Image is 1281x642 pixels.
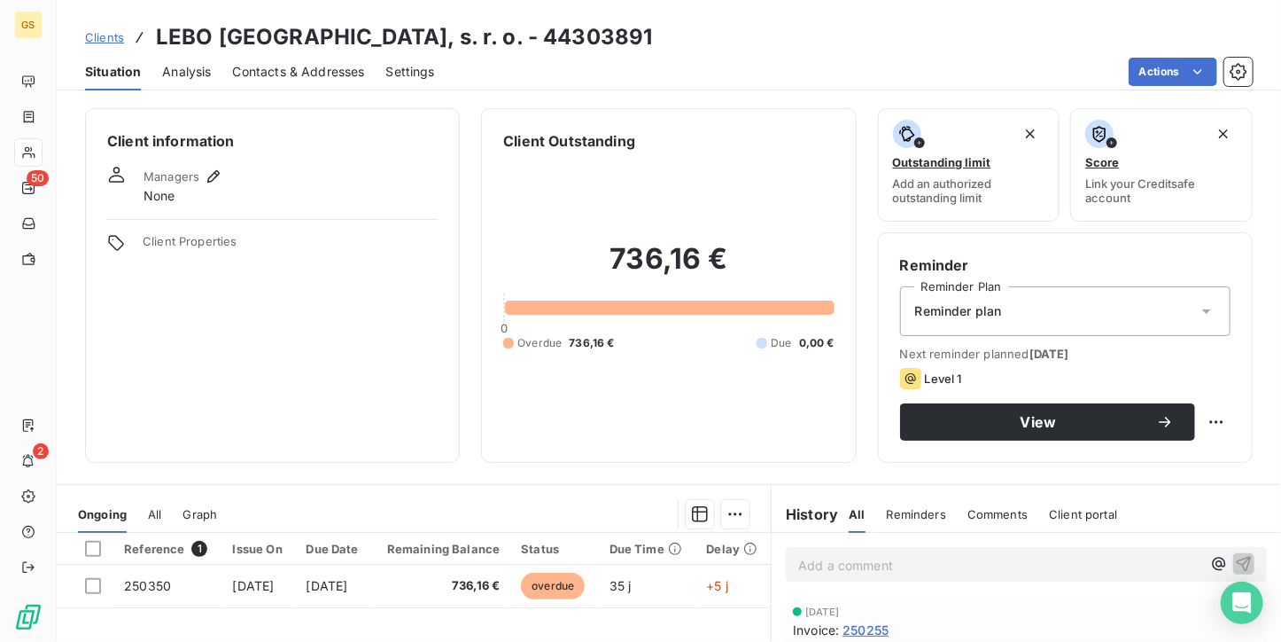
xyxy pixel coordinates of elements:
span: [DATE] [307,578,348,593]
span: [DATE] [233,578,275,593]
button: View [900,403,1195,441]
div: Remaining Balance [383,542,501,556]
span: Next reminder planned [900,347,1231,361]
span: Ongoing [78,507,127,521]
span: Add an authorized outstanding limit [893,176,1045,205]
span: Invoice : [793,621,839,639]
span: Outstanding limit [893,155,991,169]
button: Actions [1129,58,1217,86]
span: 736,16 € [569,335,614,351]
img: Logo LeanPay [14,603,43,631]
span: 35 j [609,578,632,593]
span: Due [771,335,791,351]
span: Reminders [887,507,946,521]
div: Reference [124,541,211,557]
h6: Client information [107,130,438,152]
span: Overdue [517,335,562,351]
h6: Reminder [900,254,1231,276]
span: 250350 [124,578,171,593]
span: overdue [521,573,585,599]
span: Link your Creditsafe account [1085,176,1238,205]
span: None [144,187,175,205]
span: All [849,507,865,521]
span: Situation [85,63,141,81]
h6: Client Outstanding [503,130,635,152]
div: Due Time [609,542,686,556]
span: Score [1085,155,1119,169]
span: View [921,415,1156,429]
span: Comments [967,507,1028,521]
div: Issue On [233,542,285,556]
h2: 736,16 € [503,241,834,294]
div: Open Intercom Messenger [1221,582,1263,624]
button: ScoreLink your Creditsafe account [1070,108,1253,222]
span: Managers [144,169,199,184]
div: GS [14,11,43,39]
span: Client Properties [143,234,438,259]
span: 2 [33,443,49,459]
span: Analysis [162,63,211,81]
span: 0,00 € [799,335,835,351]
div: Due Date [307,542,361,556]
h6: History [772,504,838,525]
span: Settings [386,63,435,81]
span: Client portal [1049,507,1117,521]
div: Status [521,542,587,556]
span: [DATE] [805,607,839,617]
span: +5 j [707,578,729,593]
span: Clients [85,30,124,44]
span: 50 [27,170,49,186]
span: 1 [191,541,207,557]
a: Clients [85,28,124,46]
h3: LEBO [GEOGRAPHIC_DATA], s. r. o. - 44303891 [156,21,652,53]
span: [DATE] [1029,347,1069,361]
span: All [148,507,161,521]
span: Reminder plan [915,302,1002,320]
span: 736,16 € [383,577,501,595]
span: 250255 [842,621,889,639]
span: 0 [501,321,508,335]
span: Graph [183,507,218,521]
button: Outstanding limitAdd an authorized outstanding limit [878,108,1060,222]
span: Contacts & Addresses [233,63,365,81]
span: Level 1 [925,372,962,386]
div: Delay [707,542,761,556]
